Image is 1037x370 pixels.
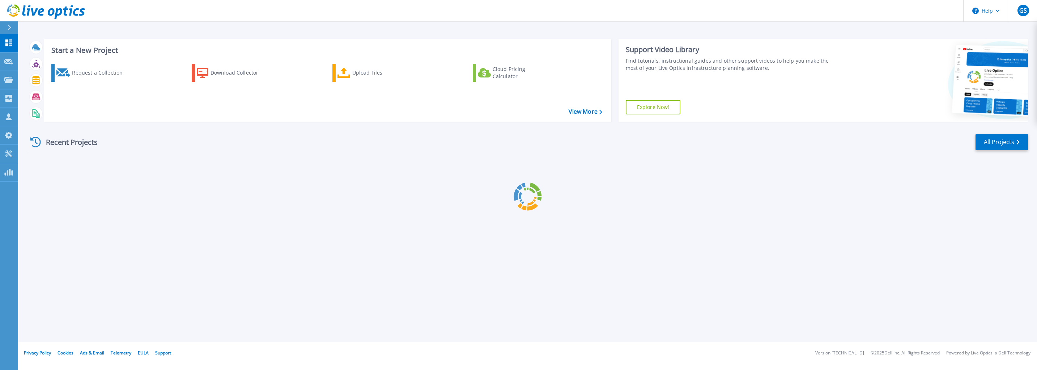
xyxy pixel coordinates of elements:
li: © 2025 Dell Inc. All Rights Reserved [871,351,940,356]
div: Recent Projects [28,133,107,151]
a: EULA [138,350,149,356]
h3: Start a New Project [51,46,602,54]
a: Cloud Pricing Calculator [473,64,553,82]
li: Version: [TECHNICAL_ID] [815,351,864,356]
a: All Projects [976,134,1028,150]
div: Upload Files [352,66,410,80]
a: Request a Collection [51,64,132,82]
a: Ads & Email [80,350,104,356]
div: Support Video Library [626,45,838,54]
li: Powered by Live Optics, a Dell Technology [946,351,1030,356]
a: View More [569,108,602,115]
div: Cloud Pricing Calculator [493,66,551,80]
a: Support [155,350,171,356]
a: Explore Now! [626,100,681,114]
span: GS [1019,8,1027,13]
a: Upload Files [332,64,413,82]
a: Cookies [58,350,73,356]
a: Download Collector [192,64,272,82]
a: Telemetry [111,350,131,356]
div: Download Collector [211,66,268,80]
a: Privacy Policy [24,350,51,356]
div: Request a Collection [72,66,130,80]
div: Find tutorials, instructional guides and other support videos to help you make the most of your L... [626,57,838,72]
